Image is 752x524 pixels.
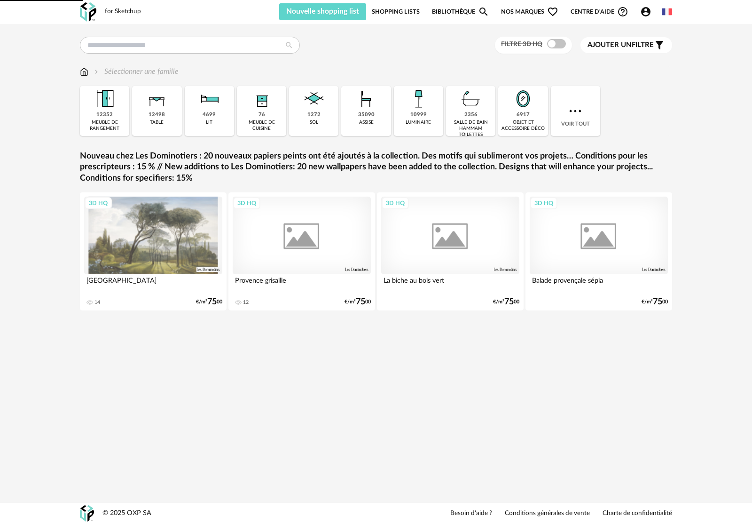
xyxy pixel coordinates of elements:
div: 14 [94,299,100,306]
div: 35090 [358,111,375,119]
div: [GEOGRAPHIC_DATA] [84,274,222,293]
img: Assise.png [353,86,379,111]
div: €/m² 00 [196,299,222,305]
span: Filter icon [654,40,665,51]
span: Ajouter un [587,41,632,48]
span: Heart Outline icon [547,6,558,17]
button: Ajouter unfiltre Filter icon [580,37,672,53]
div: objet et accessoire déco [501,119,545,132]
div: 3D HQ [85,197,112,209]
div: 6917 [517,111,530,119]
div: meuble de rangement [83,119,126,132]
span: Help Circle Outline icon [617,6,628,17]
a: 3D HQ Balade provençale sépia €/m²7500 [525,192,672,310]
div: 3D HQ [382,197,409,209]
span: 75 [653,299,662,305]
div: La biche au bois vert [381,274,519,293]
button: Nouvelle shopping list [279,3,366,20]
img: svg+xml;base64,PHN2ZyB3aWR0aD0iMTYiIGhlaWdodD0iMTciIHZpZXdCb3g9IjAgMCAxNiAxNyIgZmlsbD0ibm9uZSIgeG... [80,66,88,77]
span: 75 [504,299,514,305]
div: luminaire [406,119,431,126]
div: Sélectionner une famille [93,66,179,77]
div: 3D HQ [530,197,557,209]
div: 10999 [410,111,427,119]
a: BibliothèqueMagnify icon [432,3,489,20]
a: 3D HQ Provence grisaille 12 €/m²7500 [228,192,375,310]
div: 12498 [149,111,165,119]
span: Centre d'aideHelp Circle Outline icon [571,6,628,17]
img: more.7b13dc1.svg [567,103,584,119]
div: © 2025 OXP SA [102,509,151,518]
img: Literie.png [196,86,222,111]
img: Miroir.png [510,86,536,111]
a: Nouveau chez Les Dominotiers : 20 nouveaux papiers peints ont été ajoutés à la collection. Des mo... [80,151,672,184]
div: 3D HQ [233,197,260,209]
a: Conditions générales de vente [505,509,590,518]
span: Account Circle icon [640,6,651,17]
a: Besoin d'aide ? [450,509,492,518]
div: 2356 [464,111,478,119]
div: table [150,119,164,126]
div: salle de bain hammam toilettes [449,119,493,138]
span: Magnify icon [478,6,489,17]
a: 3D HQ [GEOGRAPHIC_DATA] 14 €/m²7500 [80,192,227,310]
img: Salle%20de%20bain.png [458,86,484,111]
div: Balade provençale sépia [530,274,668,293]
div: sol [310,119,318,126]
div: 12 [243,299,249,306]
a: 3D HQ La biche au bois vert €/m²7500 [377,192,524,310]
a: Charte de confidentialité [603,509,672,518]
span: filtre [587,40,654,50]
img: Meuble%20de%20rangement.png [92,86,117,111]
div: Voir tout [551,86,600,136]
div: for Sketchup [105,8,141,16]
div: assise [359,119,374,126]
img: Luminaire.png [406,86,431,111]
img: fr [662,7,672,17]
div: €/m² 00 [493,299,519,305]
img: Rangement.png [249,86,274,111]
div: €/m² 00 [642,299,668,305]
span: Account Circle icon [640,6,656,17]
img: Table.png [144,86,170,111]
img: OXP [80,2,96,22]
div: 76 [258,111,265,119]
img: Sol.png [301,86,327,111]
img: svg+xml;base64,PHN2ZyB3aWR0aD0iMTYiIGhlaWdodD0iMTYiIHZpZXdCb3g9IjAgMCAxNiAxNiIgZmlsbD0ibm9uZSIgeG... [93,66,100,77]
div: €/m² 00 [345,299,371,305]
span: 75 [356,299,365,305]
span: Filtre 3D HQ [501,41,542,48]
div: 1272 [307,111,321,119]
div: lit [206,119,212,126]
div: Provence grisaille [233,274,371,293]
span: Nos marques [501,3,558,20]
div: meuble de cuisine [240,119,283,132]
div: 4699 [203,111,216,119]
div: 12352 [96,111,113,119]
span: 75 [207,299,217,305]
img: OXP [80,505,94,522]
a: Shopping Lists [372,3,420,20]
span: Nouvelle shopping list [286,8,359,15]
